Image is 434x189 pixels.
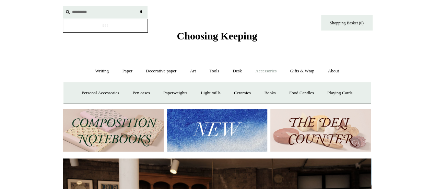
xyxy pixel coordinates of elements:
[157,84,193,102] a: Paperweights
[195,84,226,102] a: Light mills
[140,62,183,80] a: Decorative paper
[249,62,283,80] a: Accessories
[63,109,164,152] img: 202302 Composition ledgers.jpg__PID:69722ee6-fa44-49dd-a067-31375e5d54ec
[177,30,257,42] span: Choosing Keeping
[167,109,267,152] img: New.jpg__PID:f73bdf93-380a-4a35-bcfe-7823039498e1
[284,62,320,80] a: Gifts & Wrap
[321,84,359,102] a: Playing Cards
[184,62,202,80] a: Art
[228,84,257,102] a: Ceramics
[126,84,156,102] a: Pen cases
[321,62,345,80] a: About
[203,62,225,80] a: Tools
[270,109,371,152] img: The Deli Counter
[226,62,248,80] a: Desk
[258,84,282,102] a: Books
[116,62,139,80] a: Paper
[89,62,115,80] a: Writing
[321,15,373,31] a: Shopping Basket (0)
[75,84,125,102] a: Personal Accessories
[177,36,257,40] a: Choosing Keeping
[283,84,320,102] a: Food Candles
